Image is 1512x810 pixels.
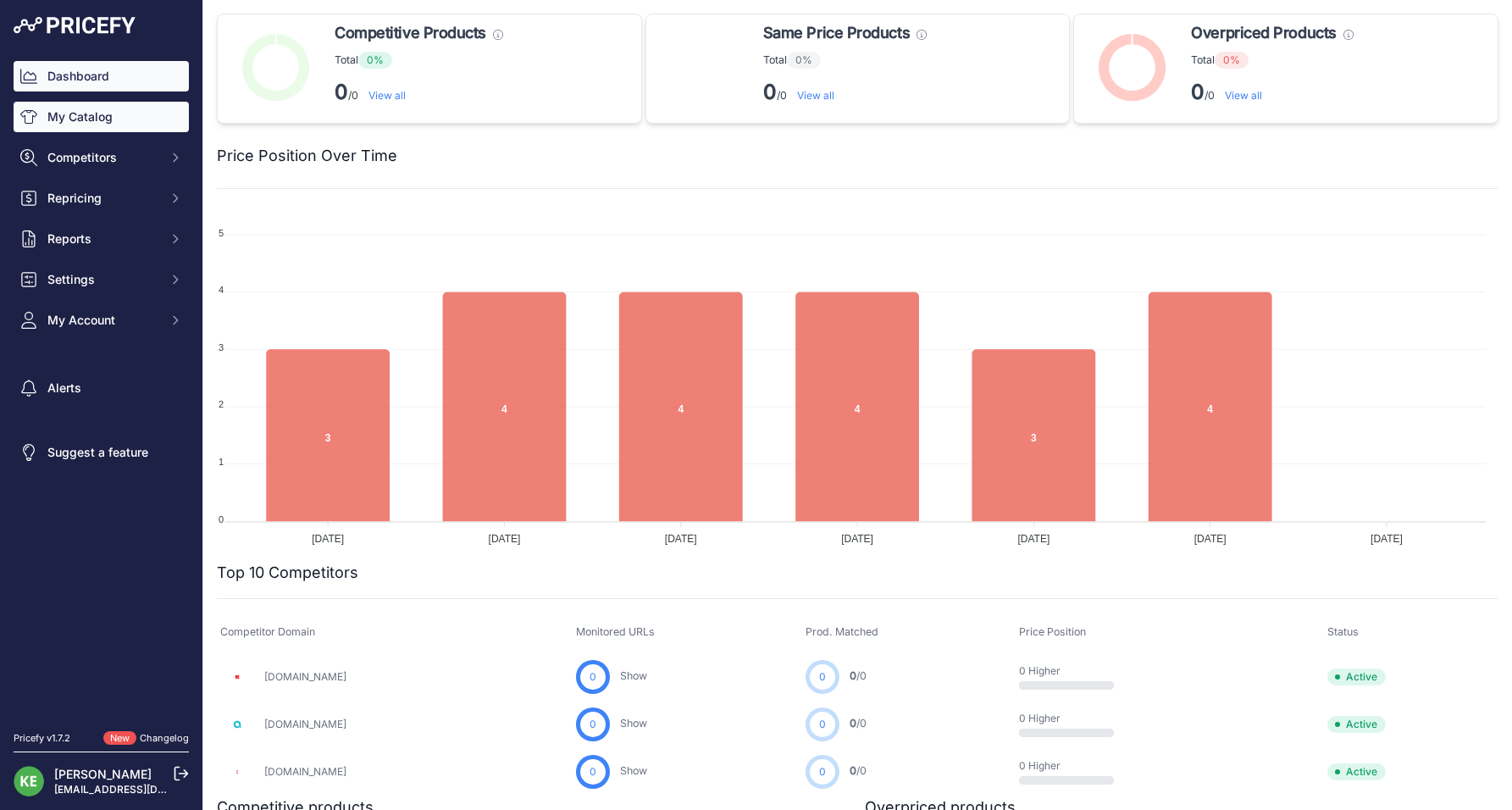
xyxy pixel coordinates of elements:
button: Reports [14,224,189,254]
span: Reports [47,230,158,247]
a: [PERSON_NAME] [54,767,152,781]
p: Total [763,52,927,69]
span: Active [1327,669,1386,685]
span: 0 [819,669,826,685]
tspan: [DATE] [665,533,697,545]
p: /0 [763,79,927,106]
span: 0 [590,717,596,732]
p: /0 [1191,79,1353,106]
span: Active [1327,716,1386,733]
tspan: [DATE] [1371,533,1403,545]
strong: 0 [335,80,348,104]
span: Monitored URLs [576,625,655,638]
span: Competitor Domain [220,625,315,638]
a: Show [620,717,647,730]
span: 0 [850,669,856,682]
a: Show [620,764,647,777]
tspan: 4 [219,285,224,295]
span: Prod. Matched [806,625,878,638]
p: /0 [335,79,503,106]
a: View all [368,89,406,102]
a: Alerts [14,373,189,403]
span: New [103,731,136,746]
span: Competitors [47,149,158,166]
tspan: 3 [219,342,224,352]
span: 0 [850,764,856,777]
a: [DOMAIN_NAME] [264,670,346,683]
span: 0 [819,764,826,779]
tspan: 0 [219,514,224,524]
a: 0/0 [850,717,867,730]
span: Active [1327,763,1386,780]
h2: Price Position Over Time [217,144,397,168]
a: View all [797,89,834,102]
tspan: [DATE] [489,533,521,545]
tspan: [DATE] [1194,533,1227,545]
a: Suggest a feature [14,437,189,468]
button: Competitors [14,142,189,173]
div: Pricefy v1.7.2 [14,731,70,746]
a: View all [1225,89,1262,102]
span: Repricing [47,190,158,207]
span: Same Price Products [763,21,910,45]
p: 0 Higher [1019,664,1127,678]
a: Show [620,669,647,682]
span: Status [1327,625,1359,638]
tspan: [DATE] [1017,533,1050,545]
a: [EMAIL_ADDRESS][DOMAIN_NAME] [54,783,231,796]
tspan: 5 [219,228,224,238]
img: Pricefy Logo [14,17,136,34]
button: My Account [14,305,189,336]
button: Repricing [14,183,189,214]
tspan: 1 [219,457,224,467]
span: Overpriced Products [1191,21,1336,45]
p: 0 Higher [1019,712,1127,725]
a: [DOMAIN_NAME] [264,765,346,778]
span: 0 [819,717,826,732]
span: 0 [850,717,856,730]
a: Dashboard [14,61,189,92]
p: Total [1191,52,1353,69]
a: [DOMAIN_NAME] [264,718,346,730]
span: My Account [47,312,158,329]
a: My Catalog [14,102,189,132]
strong: 0 [1191,80,1205,104]
h2: Top 10 Competitors [217,561,358,585]
p: 0 Higher [1019,759,1127,773]
button: Settings [14,264,189,295]
tspan: 2 [219,399,224,409]
nav: Sidebar [14,61,189,711]
a: 0/0 [850,669,867,682]
span: 0% [1215,52,1249,69]
span: 0% [358,52,392,69]
tspan: [DATE] [312,533,344,545]
strong: 0 [763,80,777,104]
a: 0/0 [850,764,867,777]
span: 0 [590,669,596,685]
a: Changelog [140,732,189,744]
span: 0 [590,764,596,779]
p: Total [335,52,503,69]
span: Competitive Products [335,21,486,45]
tspan: [DATE] [841,533,873,545]
span: Settings [47,271,158,288]
span: Price Position [1019,625,1086,638]
span: 0% [787,52,821,69]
